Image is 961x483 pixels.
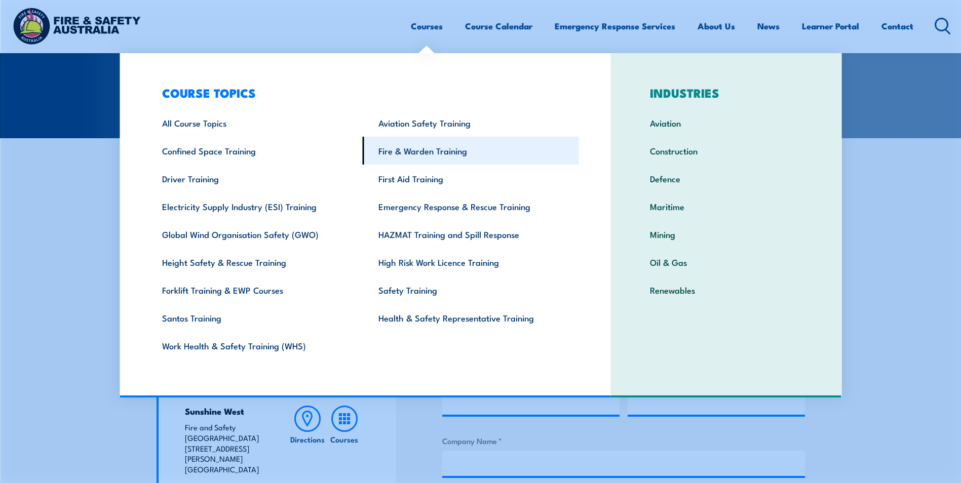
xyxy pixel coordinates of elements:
[363,165,579,192] a: First Aid Training
[146,165,363,192] a: Driver Training
[442,435,805,447] label: Company Name
[634,86,818,100] h3: INDUSTRIES
[330,434,358,445] h6: Courses
[411,13,443,39] a: Courses
[881,13,913,39] a: Contact
[363,220,579,248] a: HAZMAT Training and Spill Response
[326,406,363,475] a: Courses
[146,109,363,137] a: All Course Topics
[634,276,818,304] a: Renewables
[290,434,325,445] h6: Directions
[289,406,326,475] a: Directions
[634,220,818,248] a: Mining
[146,192,363,220] a: Electricity Supply Industry (ESI) Training
[363,248,579,276] a: High Risk Work Licence Training
[634,165,818,192] a: Defence
[185,406,270,417] h4: Sunshine West
[802,13,859,39] a: Learner Portal
[634,192,818,220] a: Maritime
[146,276,363,304] a: Forklift Training & EWP Courses
[555,13,675,39] a: Emergency Response Services
[634,248,818,276] a: Oil & Gas
[146,86,579,100] h3: COURSE TOPICS
[146,220,363,248] a: Global Wind Organisation Safety (GWO)
[146,137,363,165] a: Confined Space Training
[757,13,780,39] a: News
[146,248,363,276] a: Height Safety & Rescue Training
[363,192,579,220] a: Emergency Response & Rescue Training
[698,13,735,39] a: About Us
[363,109,579,137] a: Aviation Safety Training
[363,304,579,332] a: Health & Safety Representative Training
[185,422,270,475] p: Fire and Safety [GEOGRAPHIC_DATA] [STREET_ADDRESS][PERSON_NAME] [GEOGRAPHIC_DATA]
[363,137,579,165] a: Fire & Warden Training
[634,137,818,165] a: Construction
[465,13,532,39] a: Course Calendar
[146,304,363,332] a: Santos Training
[363,276,579,304] a: Safety Training
[146,332,363,359] a: Work Health & Safety Training (WHS)
[634,109,818,137] a: Aviation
